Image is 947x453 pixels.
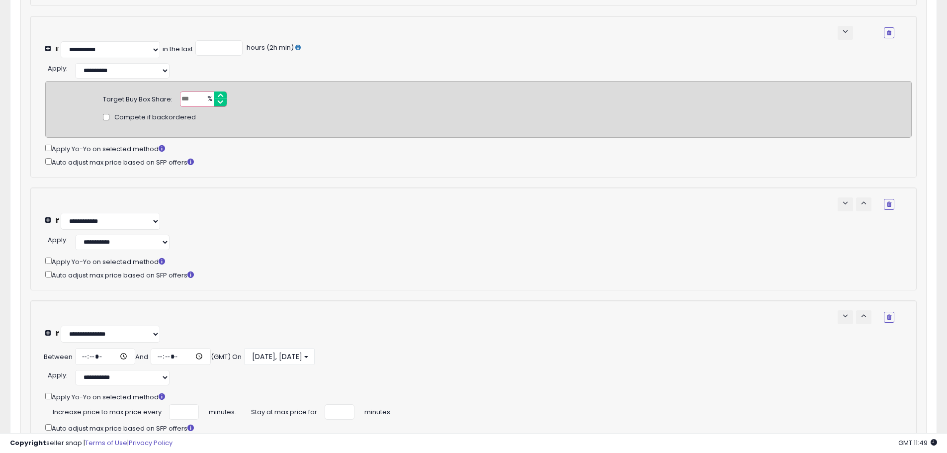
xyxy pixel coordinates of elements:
div: : [48,232,68,245]
span: Apply [48,235,66,245]
span: [DATE], [DATE] [251,352,302,362]
div: : [48,61,68,74]
span: keyboard_arrow_up [859,311,868,321]
div: seller snap | | [10,439,172,448]
div: Target Buy Box Share: [103,91,172,104]
span: % [201,92,217,107]
span: Apply [48,370,66,380]
span: keyboard_arrow_down [841,198,850,208]
i: Remove Condition [887,201,891,207]
div: Auto adjust max price based on SFP offers [45,422,912,434]
span: keyboard_arrow_down [841,27,850,36]
button: [DATE], [DATE] [244,348,315,365]
div: Auto adjust max price based on SFP offers [45,156,912,168]
button: keyboard_arrow_down [838,197,853,211]
div: Apply Yo-Yo on selected method [45,256,912,267]
div: Between [44,353,73,362]
div: Apply Yo-Yo on selected method [45,391,912,402]
span: Compete if backordered [114,113,196,122]
div: in the last [163,45,193,54]
button: keyboard_arrow_up [856,310,871,324]
span: keyboard_arrow_up [859,198,868,208]
span: 2025-09-12 11:49 GMT [898,438,937,448]
span: minutes. [209,404,236,417]
span: Increase price to max price every [53,404,162,417]
span: hours (2h min) [245,43,294,52]
div: Apply Yo-Yo on selected method [45,143,912,154]
i: Remove Condition [887,314,891,320]
div: And [135,353,148,362]
div: (GMT) On [211,353,242,362]
button: keyboard_arrow_down [838,26,853,40]
span: minutes. [364,404,392,417]
span: keyboard_arrow_down [841,311,850,321]
a: Privacy Policy [129,438,172,448]
div: Auto adjust max price based on SFP offers [45,269,912,280]
strong: Copyright [10,438,46,448]
button: keyboard_arrow_up [856,197,871,211]
span: Apply [48,64,66,73]
button: keyboard_arrow_down [838,310,853,324]
a: Terms of Use [85,438,127,448]
i: Remove Condition [887,30,891,36]
div: : [48,367,68,380]
span: Stay at max price for [251,404,317,417]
